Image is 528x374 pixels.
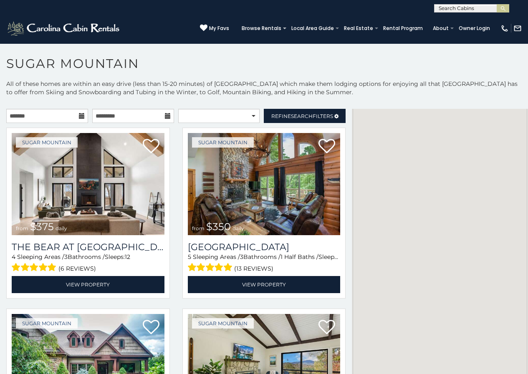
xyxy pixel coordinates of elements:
[234,263,273,274] span: (13 reviews)
[143,138,159,156] a: Add to favorites
[429,23,453,34] a: About
[340,23,377,34] a: Real Estate
[12,253,15,261] span: 4
[232,225,244,231] span: daily
[264,109,346,123] a: RefineSearchFilters
[16,318,78,329] a: Sugar Mountain
[188,276,341,293] a: View Property
[12,253,164,274] div: Sleeping Areas / Bathrooms / Sleeps:
[200,24,229,33] a: My Favs
[291,113,313,119] span: Search
[513,24,522,33] img: mail-regular-white.png
[206,221,231,233] span: $350
[12,133,164,235] img: The Bear At Sugar Mountain
[188,253,341,274] div: Sleeping Areas / Bathrooms / Sleeps:
[192,137,254,148] a: Sugar Mountain
[16,225,28,231] span: from
[56,225,67,231] span: daily
[192,318,254,329] a: Sugar Mountain
[240,253,243,261] span: 3
[339,253,344,261] span: 12
[125,253,130,261] span: 12
[237,23,285,34] a: Browse Rentals
[192,225,205,231] span: from
[318,319,335,336] a: Add to favorites
[188,253,191,261] span: 5
[287,23,338,34] a: Local Area Guide
[12,133,164,235] a: The Bear At Sugar Mountain from $375 daily
[188,133,341,235] a: Grouse Moor Lodge from $350 daily
[209,25,229,32] span: My Favs
[188,241,341,253] h3: Grouse Moor Lodge
[16,137,78,148] a: Sugar Mountain
[271,113,333,119] span: Refine Filters
[58,263,96,274] span: (6 reviews)
[500,24,509,33] img: phone-regular-white.png
[280,253,318,261] span: 1 Half Baths /
[64,253,68,261] span: 3
[6,20,122,37] img: White-1-2.png
[318,138,335,156] a: Add to favorites
[12,241,164,253] a: The Bear At [GEOGRAPHIC_DATA]
[188,241,341,253] a: [GEOGRAPHIC_DATA]
[12,241,164,253] h3: The Bear At Sugar Mountain
[30,221,54,233] span: $375
[188,133,341,235] img: Grouse Moor Lodge
[143,319,159,336] a: Add to favorites
[379,23,427,34] a: Rental Program
[12,276,164,293] a: View Property
[455,23,494,34] a: Owner Login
